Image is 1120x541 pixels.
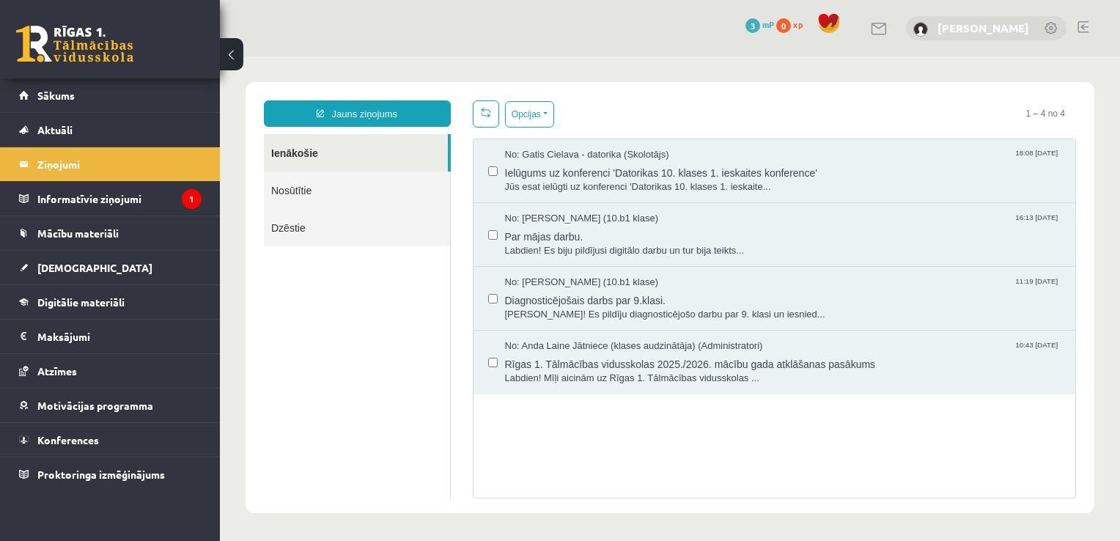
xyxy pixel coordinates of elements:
[37,123,73,136] span: Aktuāli
[285,92,841,137] a: No: Gatis Cielava - datorika (Skolotājs) 18:08 [DATE] Ielūgums uz konferenci 'Datorikas 10. klase...
[44,78,228,115] a: Ienākošie
[44,152,230,190] a: Dzēstie
[37,399,153,412] span: Motivācijas programma
[285,188,841,202] span: Labdien! Es biju pildījusi digitālo darbu un tur bija teikts...
[19,251,202,284] a: [DEMOGRAPHIC_DATA]
[37,468,165,481] span: Proktoringa izmēģinājums
[37,147,202,181] legend: Ziņojumi
[37,433,99,446] span: Konferences
[19,457,202,491] a: Proktoringa izmēģinājums
[285,155,439,169] span: No: [PERSON_NAME] (10.b1 klase)
[285,155,841,201] a: No: [PERSON_NAME] (10.b1 klase) 16:13 [DATE] Par mājas darbu. Labdien! Es biju pildījusi digitālo...
[37,227,119,240] span: Mācību materiāli
[19,389,202,422] a: Motivācijas programma
[285,92,449,106] span: No: Gatis Cielava - datorika (Skolotājs)
[792,283,841,294] span: 10:43 [DATE]
[19,78,202,112] a: Sākums
[37,182,202,216] legend: Informatīvie ziņojumi
[285,297,841,315] span: Rīgas 1. Tālmācības vidusskolas 2025./2026. mācību gada atklāšanas pasākums
[37,89,75,102] span: Sākums
[19,182,202,216] a: Informatīvie ziņojumi1
[19,423,202,457] a: Konferences
[913,22,928,37] img: Aļona Girse
[937,21,1029,35] a: [PERSON_NAME]
[792,155,841,166] span: 16:13 [DATE]
[285,219,841,265] a: No: [PERSON_NAME] (10.b1 klase) 11:19 [DATE] Diagnosticējošais darbs par 9.klasi. [PERSON_NAME]! ...
[792,92,841,103] span: 18:08 [DATE]
[285,219,439,233] span: No: [PERSON_NAME] (10.b1 klase)
[285,124,841,138] span: Jūs esat ielūgti uz konferenci 'Datorikas 10. klases 1. ieskaite...
[792,219,841,230] span: 11:19 [DATE]
[19,147,202,181] a: Ziņojumi
[795,44,856,70] span: 1 – 4 no 4
[19,354,202,388] a: Atzīmes
[19,216,202,250] a: Mācību materiāli
[285,45,334,71] button: Opcijas
[182,189,202,209] i: 1
[285,315,841,329] span: Labdien! Mīļi aicinām uz Rīgas 1. Tālmācības vidusskolas ...
[285,251,841,265] span: [PERSON_NAME]! Es pildīju diagnosticējošo darbu par 9. klasi un iesnied...
[745,18,774,30] a: 3 mP
[776,18,791,33] span: 0
[745,18,760,33] span: 3
[285,283,543,297] span: No: Anda Laine Jātniece (klases audzinātāja) (Administratori)
[762,18,774,30] span: mP
[19,113,202,147] a: Aktuāli
[16,26,133,62] a: Rīgas 1. Tālmācības vidusskola
[44,44,231,70] a: Jauns ziņojums
[776,18,810,30] a: 0 xp
[285,106,841,124] span: Ielūgums uz konferenci 'Datorikas 10. klases 1. ieskaites konference'
[37,320,202,353] legend: Maksājumi
[285,169,841,188] span: Par mājas darbu.
[37,261,152,274] span: [DEMOGRAPHIC_DATA]
[793,18,803,30] span: xp
[285,233,841,251] span: Diagnosticējošais darbs par 9.klasi.
[37,364,77,378] span: Atzīmes
[19,320,202,353] a: Maksājumi
[19,285,202,319] a: Digitālie materiāli
[285,283,841,328] a: No: Anda Laine Jātniece (klases audzinātāja) (Administratori) 10:43 [DATE] Rīgas 1. Tālmācības vi...
[44,115,230,152] a: Nosūtītie
[37,295,125,309] span: Digitālie materiāli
